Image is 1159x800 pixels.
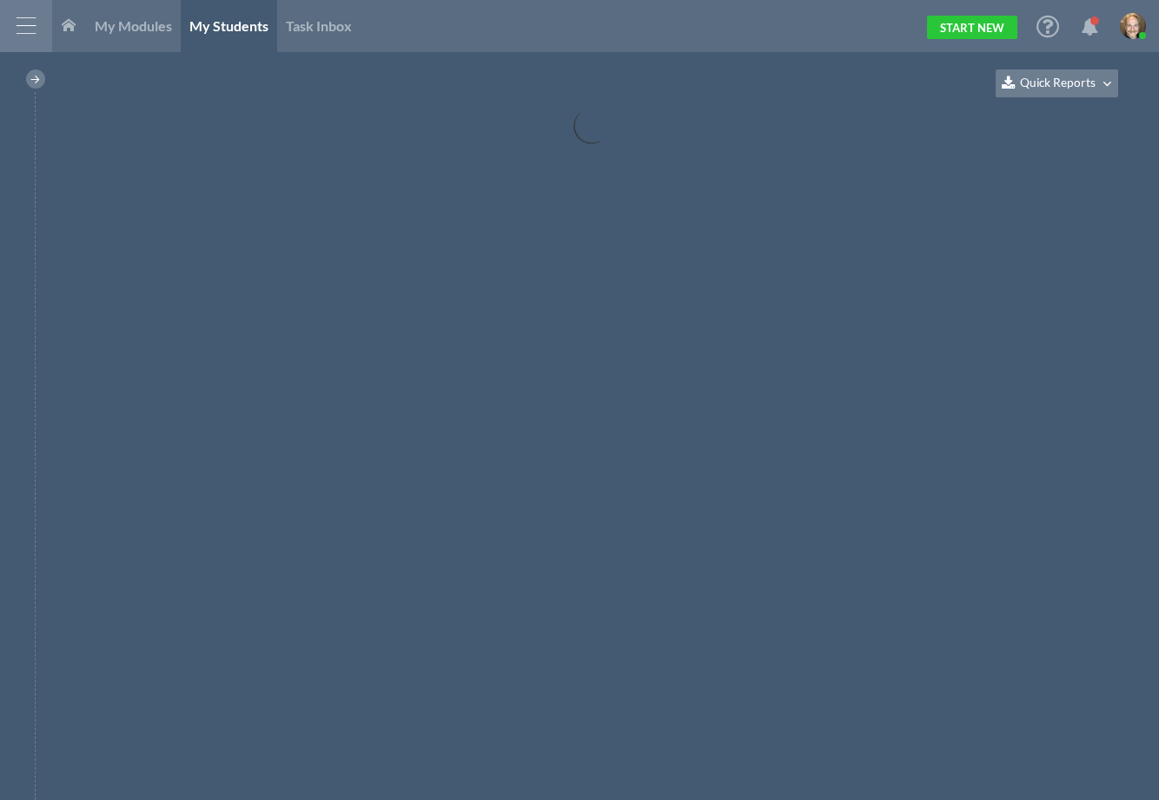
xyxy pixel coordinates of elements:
button: Quick Reports [996,69,1118,97]
img: image [1120,13,1146,39]
img: Loading... [324,104,859,148]
span: My Modules [95,17,172,34]
span: Task Inbox [286,17,352,34]
span: Quick Reports [1020,76,1096,90]
span: My Students [189,17,268,34]
a: Start New [927,16,1017,39]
